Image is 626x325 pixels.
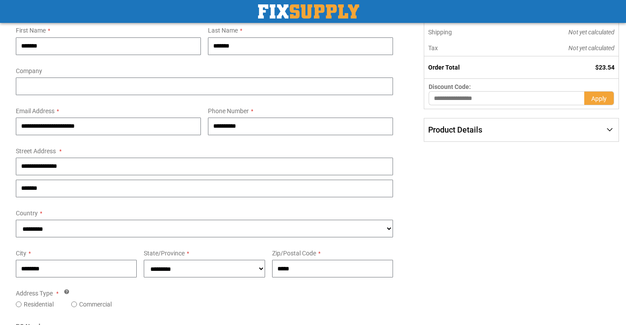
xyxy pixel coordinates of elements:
a: store logo [258,4,359,18]
th: Tax [424,40,511,56]
span: Street Address [16,148,56,155]
span: $23.54 [595,64,615,71]
button: Apply [584,91,614,105]
span: First Name [16,27,46,34]
span: Last Name [208,27,238,34]
label: Commercial [79,300,112,309]
span: Country [16,210,38,217]
span: Company [16,67,42,74]
label: Residential [24,300,54,309]
span: Not yet calculated [568,44,615,52]
span: Address Type [16,290,53,297]
span: Zip/Postal Code [272,250,316,257]
span: Phone Number [208,107,249,114]
span: Shipping [428,29,452,36]
strong: Order Total [428,64,460,71]
span: Not yet calculated [568,29,615,36]
span: Product Details [428,125,482,134]
span: City [16,250,26,257]
span: Apply [591,95,607,102]
img: Fix Industrial Supply [258,4,359,18]
span: State/Province [144,250,185,257]
span: Email Address [16,107,55,114]
span: Discount Code: [429,83,471,90]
